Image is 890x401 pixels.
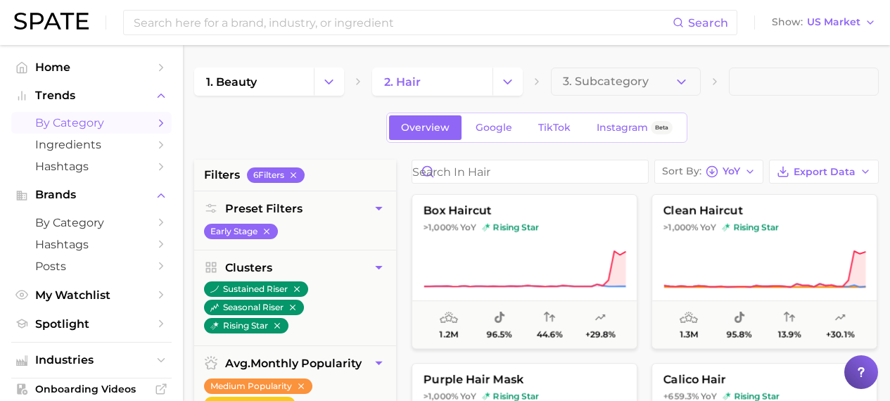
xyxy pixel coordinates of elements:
button: Industries [11,350,172,371]
span: 1.2m [440,330,458,340]
input: Search in hair [412,160,648,183]
span: 2. hair [384,75,421,89]
span: Google [476,122,512,134]
span: 1.3m [680,330,698,340]
span: popularity share: TikTok [494,310,505,326]
button: seasonal riser [204,300,304,315]
a: Posts [11,255,172,277]
span: Instagram [597,122,648,134]
span: clean haircut [652,205,877,217]
span: rising star [482,222,539,233]
button: Trends [11,85,172,106]
button: avg.monthly popularity [194,346,396,381]
span: 96.5% [487,330,512,340]
button: Clusters [194,250,396,285]
span: popularity share: TikTok [734,310,745,326]
span: My Watchlist [35,288,148,302]
span: Beta [655,122,668,134]
a: Onboarding Videos [11,378,172,400]
button: Medium Popularity [204,378,312,394]
span: YoY [460,222,476,233]
span: Brands [35,189,148,201]
button: Brands [11,184,172,205]
button: 6Filters [247,167,305,183]
a: TikTok [526,115,583,140]
button: rising star [204,318,288,333]
span: purple hair mask [412,374,637,386]
span: rising star [722,222,779,233]
a: Hashtags [11,234,172,255]
span: Spotlight [35,317,148,331]
span: 95.8% [727,330,752,340]
img: seasonal riser [210,303,219,312]
span: Show [772,18,803,26]
a: My Watchlist [11,284,172,306]
span: Preset Filters [225,202,303,215]
span: Industries [35,354,148,367]
span: 1. beauty [206,75,257,89]
span: filters [204,167,240,184]
a: by Category [11,212,172,234]
span: +30.1% [826,330,854,340]
span: Export Data [794,166,856,178]
span: YoY [723,167,740,175]
span: +659.3% [663,390,699,401]
span: +29.8% [585,330,616,340]
a: Spotlight [11,313,172,335]
span: Trends [35,89,148,102]
a: InstagramBeta [585,115,685,140]
button: box haircut>1,000% YoYrising starrising star1.2m96.5%44.6%+29.8% [412,194,637,349]
a: Home [11,56,172,78]
span: 13.9% [778,330,801,340]
button: clean haircut>1,000% YoYrising starrising star1.3m95.8%13.9%+30.1% [651,194,877,349]
span: >1,000% [424,222,458,232]
button: ShowUS Market [768,13,879,32]
button: 3. Subcategory [551,68,701,96]
button: Change Category [314,68,344,96]
span: popularity predicted growth: Uncertain [834,310,846,326]
span: average monthly popularity: Medium Popularity [680,310,698,326]
img: SPATE [14,13,89,30]
input: Search here for a brand, industry, or ingredient [132,11,673,34]
span: by Category [35,216,148,229]
abbr: average [225,357,250,370]
button: Sort ByYoY [654,160,763,184]
span: 3. Subcategory [563,75,649,88]
span: 44.6% [537,330,563,340]
img: sustained riser [210,285,219,293]
button: sustained riser [204,281,308,297]
a: Hashtags [11,155,172,177]
span: Overview [401,122,450,134]
span: Sort By [662,167,701,175]
span: popularity convergence: Medium Convergence [544,310,555,326]
a: Ingredients [11,134,172,155]
span: YoY [700,222,716,233]
span: Posts [35,260,148,273]
span: popularity predicted growth: Uncertain [595,310,606,326]
span: Clusters [225,261,272,274]
span: >1,000% [663,222,698,232]
span: Search [688,16,728,30]
span: Hashtags [35,238,148,251]
span: monthly popularity [225,357,362,370]
span: calico hair [652,374,877,386]
a: 2. hair [372,68,492,96]
button: Preset Filters [194,191,396,226]
img: rising star [723,392,731,400]
a: Google [464,115,524,140]
a: by Category [11,112,172,134]
span: TikTok [538,122,571,134]
span: average monthly popularity: Medium Popularity [440,310,458,326]
span: popularity convergence: Very Low Convergence [784,310,795,326]
img: rising star [210,322,219,330]
span: Hashtags [35,160,148,173]
button: Change Category [492,68,523,96]
button: Export Data [769,160,879,184]
img: rising star [482,392,490,400]
span: Ingredients [35,138,148,151]
span: US Market [807,18,860,26]
span: Home [35,61,148,74]
img: rising star [482,223,490,231]
a: Overview [389,115,462,140]
span: box haircut [412,205,637,217]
